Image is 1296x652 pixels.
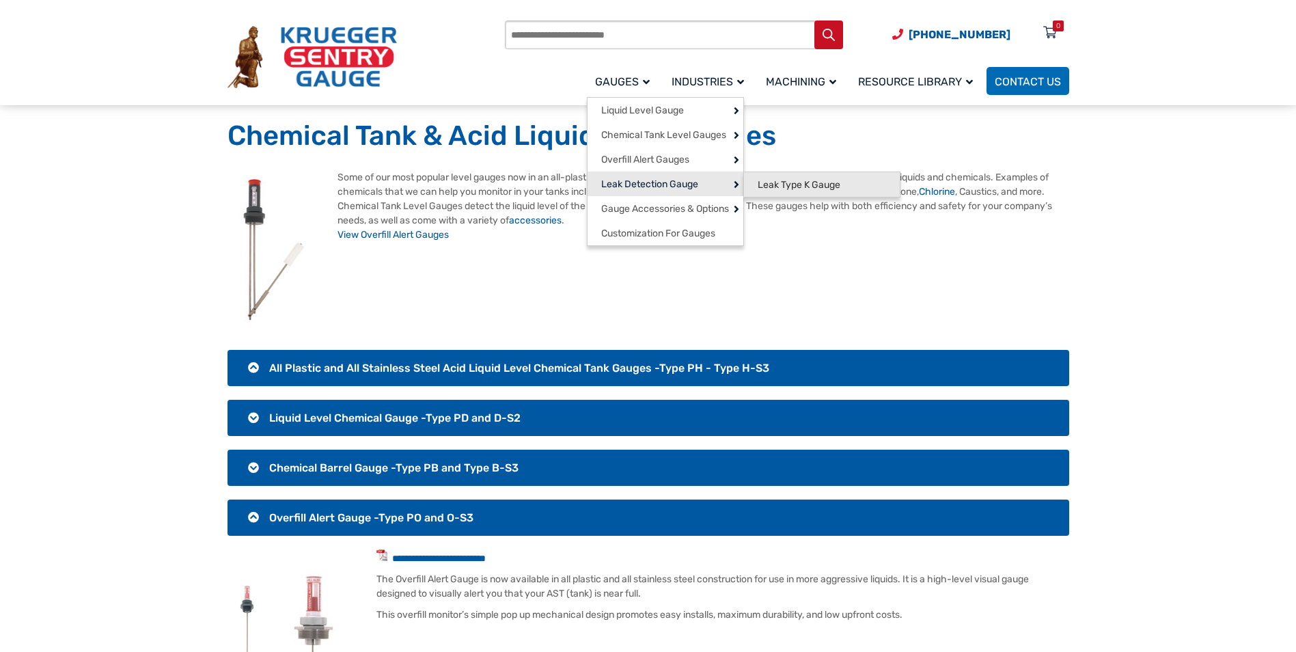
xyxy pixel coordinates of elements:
[601,154,689,166] span: Overfill Alert Gauges
[744,172,900,197] a: Leak Type K Gauge
[595,75,650,88] span: Gauges
[601,105,684,117] span: Liquid Level Gauge
[228,572,1069,601] p: The Overfill Alert Gauge is now available in all plastic and all stainless steel construction for...
[858,75,973,88] span: Resource Library
[766,75,836,88] span: Machining
[663,65,758,97] a: Industries
[228,170,321,329] img: Hot Rolled Steel Grades
[588,122,743,147] a: Chemical Tank Level Gauges
[601,129,726,141] span: Chemical Tank Level Gauges
[987,67,1069,95] a: Contact Us
[672,75,744,88] span: Industries
[228,26,397,89] img: Krueger Sentry Gauge
[269,511,473,524] span: Overfill Alert Gauge -Type PO and O-S3
[228,608,1069,622] p: This overfill monitor’s simple pop up mechanical design promotes easy installs, maximum durabilit...
[758,179,840,191] span: Leak Type K Gauge
[601,203,729,215] span: Gauge Accessories & Options
[601,178,698,191] span: Leak Detection Gauge
[509,215,562,226] a: accessories
[269,461,519,474] span: Chemical Barrel Gauge -Type PB and Type B-S3
[269,362,769,375] span: All Plastic and All Stainless Steel Acid Liquid Level Chemical Tank Gauges -Type PH - Type H-S3
[588,221,743,245] a: Customization For Gauges
[588,196,743,221] a: Gauge Accessories & Options
[850,65,987,97] a: Resource Library
[1056,21,1060,31] div: 0
[269,411,521,424] span: Liquid Level Chemical Gauge -Type PD and D-S2
[995,75,1061,88] span: Contact Us
[919,186,955,198] a: Chlorine
[228,119,1069,153] h1: Chemical Tank & Acid Liquid Level Gauges
[909,28,1010,41] span: [PHONE_NUMBER]
[588,172,743,196] a: Leak Detection Gauge
[337,229,449,241] a: View Overfill Alert Gauges
[601,228,715,240] span: Customization For Gauges
[588,147,743,172] a: Overfill Alert Gauges
[587,65,663,97] a: Gauges
[892,26,1010,43] a: Phone Number (920) 434-8860
[588,98,743,122] a: Liquid Level Gauge
[758,65,850,97] a: Machining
